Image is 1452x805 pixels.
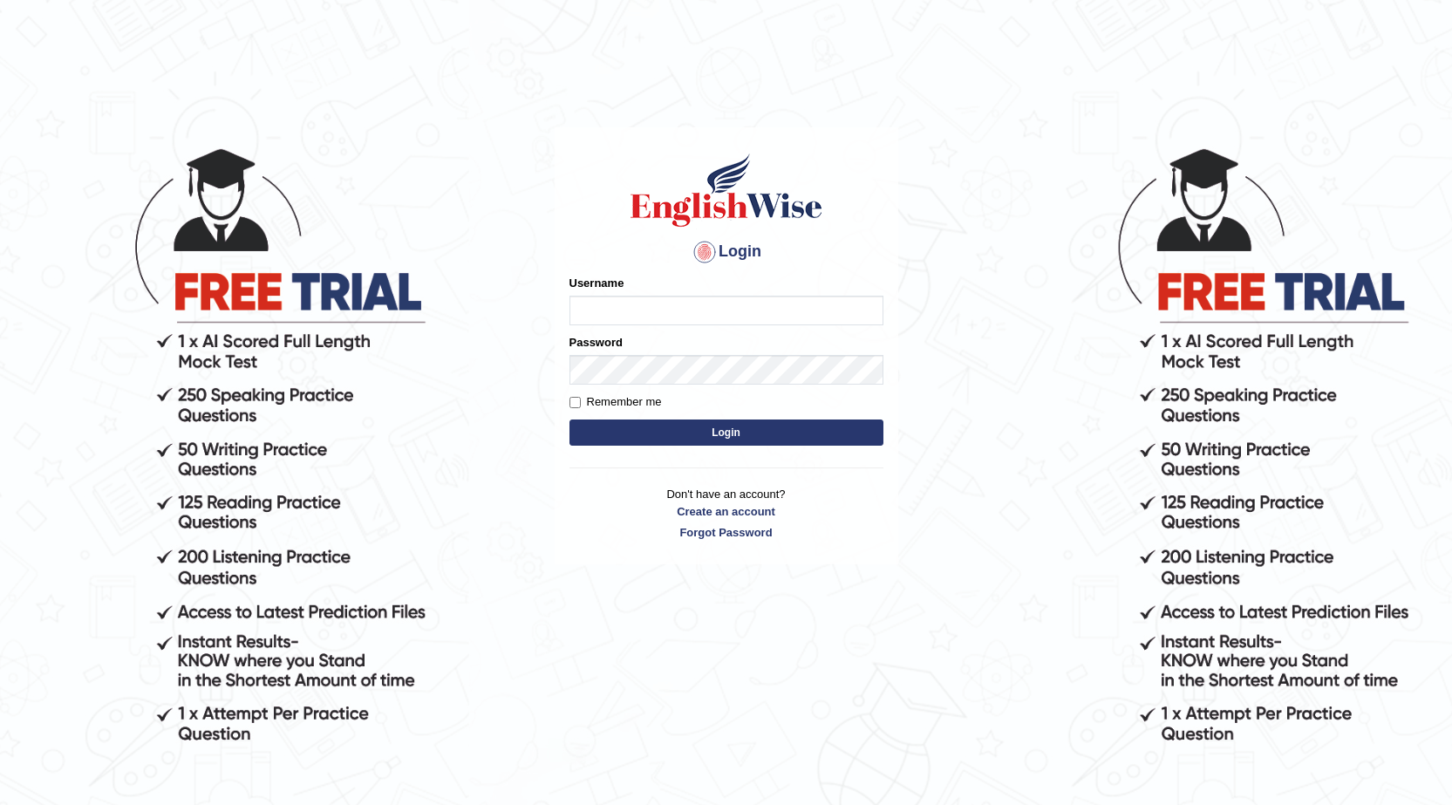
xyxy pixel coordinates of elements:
[569,503,883,520] a: Create an account
[569,420,883,446] button: Login
[569,275,624,291] label: Username
[627,151,826,229] img: Logo of English Wise sign in for intelligent practice with AI
[569,393,662,411] label: Remember me
[569,238,883,266] h4: Login
[569,397,581,408] input: Remember me
[569,486,883,540] p: Don't have an account?
[569,334,623,351] label: Password
[569,524,883,541] a: Forgot Password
